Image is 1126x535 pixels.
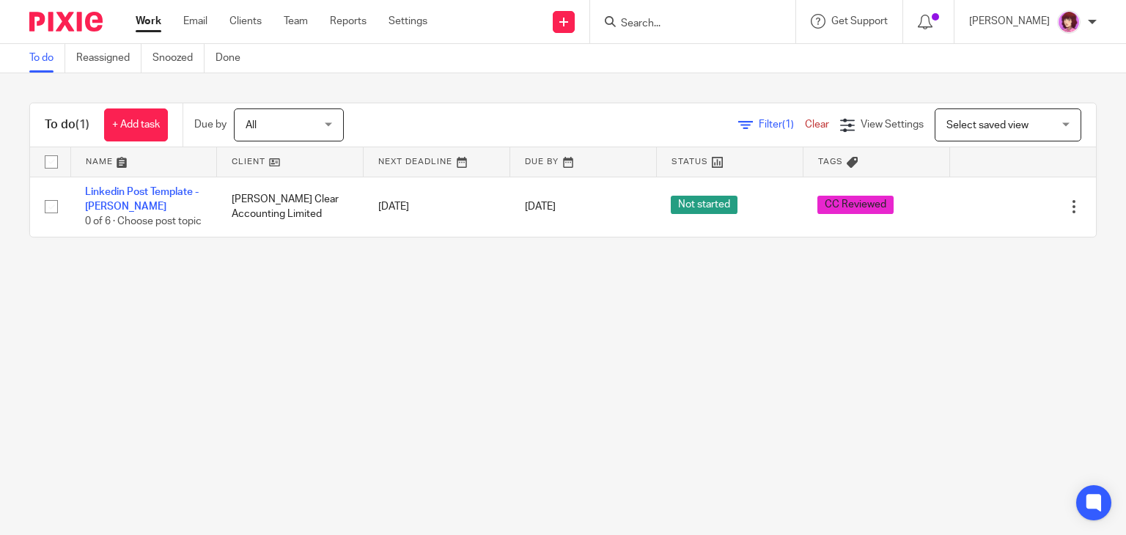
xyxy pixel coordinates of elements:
span: (1) [782,119,794,130]
a: Email [183,14,207,29]
span: Filter [759,119,805,130]
a: Done [216,44,251,73]
td: [DATE] [364,177,510,237]
span: (1) [76,119,89,130]
a: Snoozed [152,44,205,73]
a: Team [284,14,308,29]
a: + Add task [104,108,168,141]
input: Search [619,18,751,31]
a: Clients [229,14,262,29]
a: To do [29,44,65,73]
img: Emma%20M%20Purple.png [1057,10,1081,34]
span: Get Support [831,16,888,26]
span: [DATE] [525,202,556,212]
a: Clear [805,119,829,130]
span: Select saved view [946,120,1029,130]
img: Pixie [29,12,103,32]
td: [PERSON_NAME] Clear Accounting Limited [217,177,364,237]
a: Work [136,14,161,29]
span: All [246,120,257,130]
span: View Settings [861,119,924,130]
h1: To do [45,117,89,133]
a: Reports [330,14,367,29]
a: Linkedin Post Template - [PERSON_NAME] [85,187,199,212]
span: Not started [671,196,737,214]
a: Settings [389,14,427,29]
span: Tags [818,158,843,166]
span: 0 of 6 · Choose post topic [85,216,202,226]
p: Due by [194,117,227,132]
p: [PERSON_NAME] [969,14,1050,29]
a: Reassigned [76,44,141,73]
span: CC Reviewed [817,196,894,214]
